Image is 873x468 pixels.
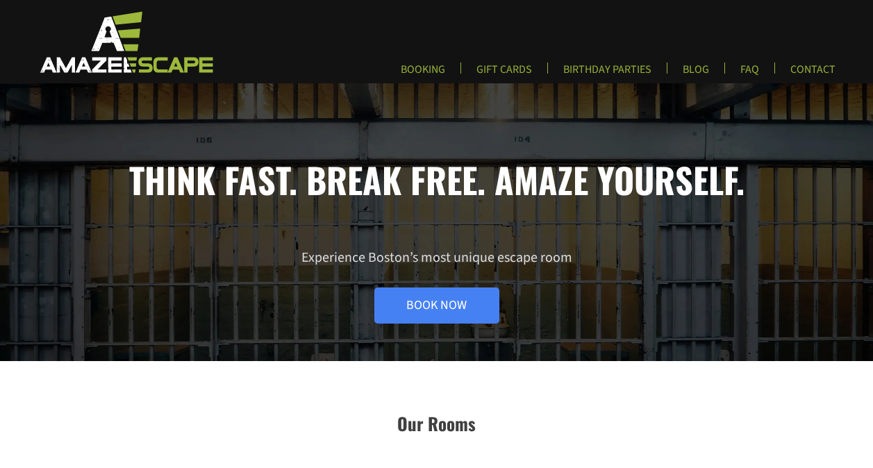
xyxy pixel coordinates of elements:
h1: Think fast. Break free. Amaze yourself. [44,158,829,200]
a: BOOKING [390,62,456,85]
a: FAQ [729,62,770,85]
a: BIRTHDAY PARTIES [552,62,663,85]
a: BLOG [672,62,720,85]
p: Experience Boston’s most unique escape room [44,249,829,324]
a: Book Now [374,287,499,324]
img: Escape Room Game in Boston Area [22,10,228,74]
a: CONTACT [779,62,847,85]
a: GIFT CARDS [465,62,543,85]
